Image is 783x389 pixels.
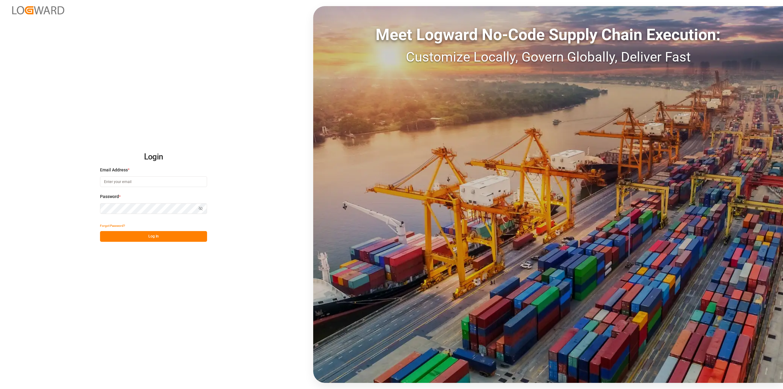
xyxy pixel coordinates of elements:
img: Logward_new_orange.png [12,6,64,14]
button: Forgot Password? [100,220,125,231]
button: Log In [100,231,207,242]
span: Password [100,193,119,200]
span: Email Address [100,167,128,173]
div: Customize Locally, Govern Globally, Deliver Fast [313,47,783,67]
input: Enter your email [100,176,207,187]
div: Meet Logward No-Code Supply Chain Execution: [313,23,783,47]
h2: Login [100,147,207,167]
